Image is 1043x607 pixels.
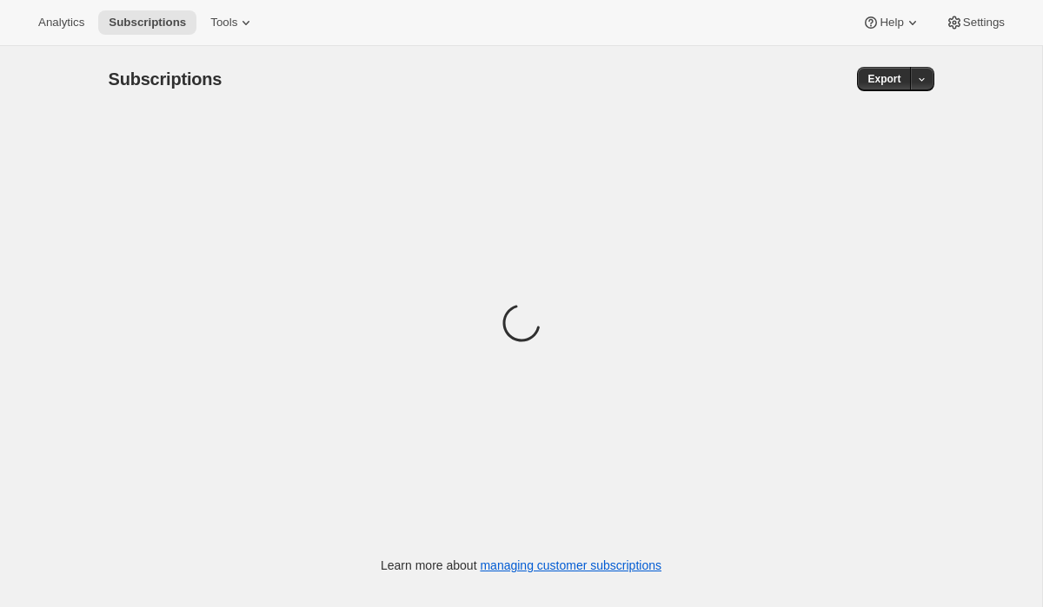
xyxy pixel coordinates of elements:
button: Export [857,67,911,91]
span: Analytics [38,16,84,30]
button: Analytics [28,10,95,35]
button: Subscriptions [98,10,196,35]
button: Tools [200,10,265,35]
button: Help [852,10,931,35]
span: Subscriptions [109,16,186,30]
span: Export [867,72,900,86]
p: Learn more about [381,557,661,574]
button: Settings [935,10,1015,35]
span: Subscriptions [109,69,223,89]
span: Help [880,16,903,30]
span: Tools [210,16,237,30]
span: Settings [963,16,1005,30]
a: managing customer subscriptions [480,558,661,572]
